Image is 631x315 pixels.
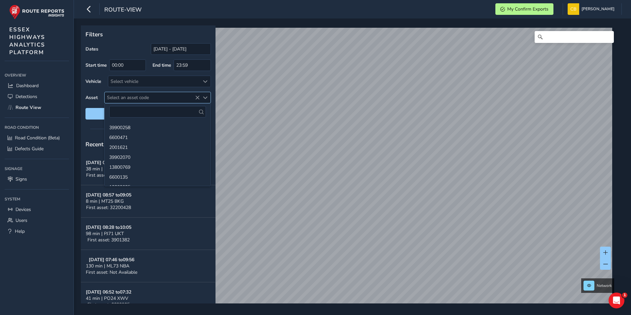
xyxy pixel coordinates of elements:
span: Select an asset code [105,92,200,103]
div: System [5,194,69,204]
span: Route View [16,104,41,111]
iframe: Intercom live chat [609,293,624,308]
span: First asset: 32200428 [86,204,131,211]
li: 6600471 [105,132,211,142]
a: Users [5,215,69,226]
span: route-view [104,6,142,15]
strong: [DATE] 07:46 to 09:56 [89,257,134,263]
canvas: Map [83,28,612,311]
span: 41 min | PO24 XWV [86,295,128,301]
a: Road Condition (Beta) [5,132,69,143]
span: 38 min | MW24 UJG [86,166,128,172]
p: Filters [85,30,211,39]
span: 1 [622,293,627,298]
span: Dashboard [16,83,39,89]
span: Road Condition (Beta) [15,135,60,141]
a: Dashboard [5,80,69,91]
span: My Confirm Exports [507,6,548,12]
span: Signs [16,176,27,182]
label: Vehicle [85,78,101,85]
button: [DATE] 09:30 to10:0738 min | MW24 UJGFirst asset: 32200807 [81,153,216,185]
label: Dates [85,46,98,52]
span: 130 min | ML73 NBA [86,263,129,269]
span: Recent trips [85,140,118,148]
strong: [DATE] 08:28 to 10:05 [86,224,131,230]
strong: [DATE] 08:57 to 09:05 [86,192,131,198]
strong: [DATE] 09:30 to 10:07 [86,159,131,166]
div: Road Condition [5,122,69,132]
a: Signs [5,174,69,185]
button: [DATE] 07:46 to09:56130 min | ML73 NBAFirst asset: Not Available [81,250,216,282]
span: First asset: Not Available [86,269,137,275]
li: 13800769 [105,162,211,172]
label: Asset [85,94,98,101]
span: 98 min | PJ71 UKT [86,230,124,237]
li: 39902070 [105,152,211,162]
span: [PERSON_NAME] [581,3,614,15]
a: Detections [5,91,69,102]
img: rr logo [9,5,64,19]
li: 39900258 [105,122,211,132]
button: [DATE] 08:28 to10:0598 min | PJ71 UKTFirst asset: 3901382 [81,218,216,250]
span: Users [16,217,27,224]
button: Reset filters [85,108,211,120]
label: End time [152,62,171,68]
a: Defects Guide [5,143,69,154]
strong: [DATE] 06:52 to 07:32 [86,289,131,295]
div: Select vehicle [108,76,200,87]
input: Search [535,31,614,43]
a: Help [5,226,69,237]
span: First asset: 32200807 [86,172,131,178]
label: Start time [85,62,107,68]
li: 6600135 [105,172,211,182]
button: [PERSON_NAME] [568,3,617,15]
button: [DATE] 06:52 to07:3241 min | PO24 XWVFirst asset: 6600905 [81,282,216,315]
span: First asset: 6600905 [87,301,130,308]
span: 8 min | MT25 BKG [86,198,124,204]
button: [DATE] 08:57 to09:058 min | MT25 BKGFirst asset: 32200428 [81,185,216,218]
span: Devices [16,206,31,213]
li: 13802025 [105,182,211,192]
span: Detections [16,93,37,100]
span: Network [597,283,612,288]
img: diamond-layout [568,3,579,15]
span: ESSEX HIGHWAYS ANALYTICS PLATFORM [9,26,45,56]
div: Select an asset code [200,92,211,103]
div: Overview [5,70,69,80]
li: 2001621 [105,142,211,152]
span: Help [15,228,25,234]
a: Devices [5,204,69,215]
span: Reset filters [90,111,206,117]
a: Route View [5,102,69,113]
button: My Confirm Exports [495,3,553,15]
span: First asset: 3901382 [87,237,130,243]
div: Signage [5,164,69,174]
span: Defects Guide [15,146,44,152]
